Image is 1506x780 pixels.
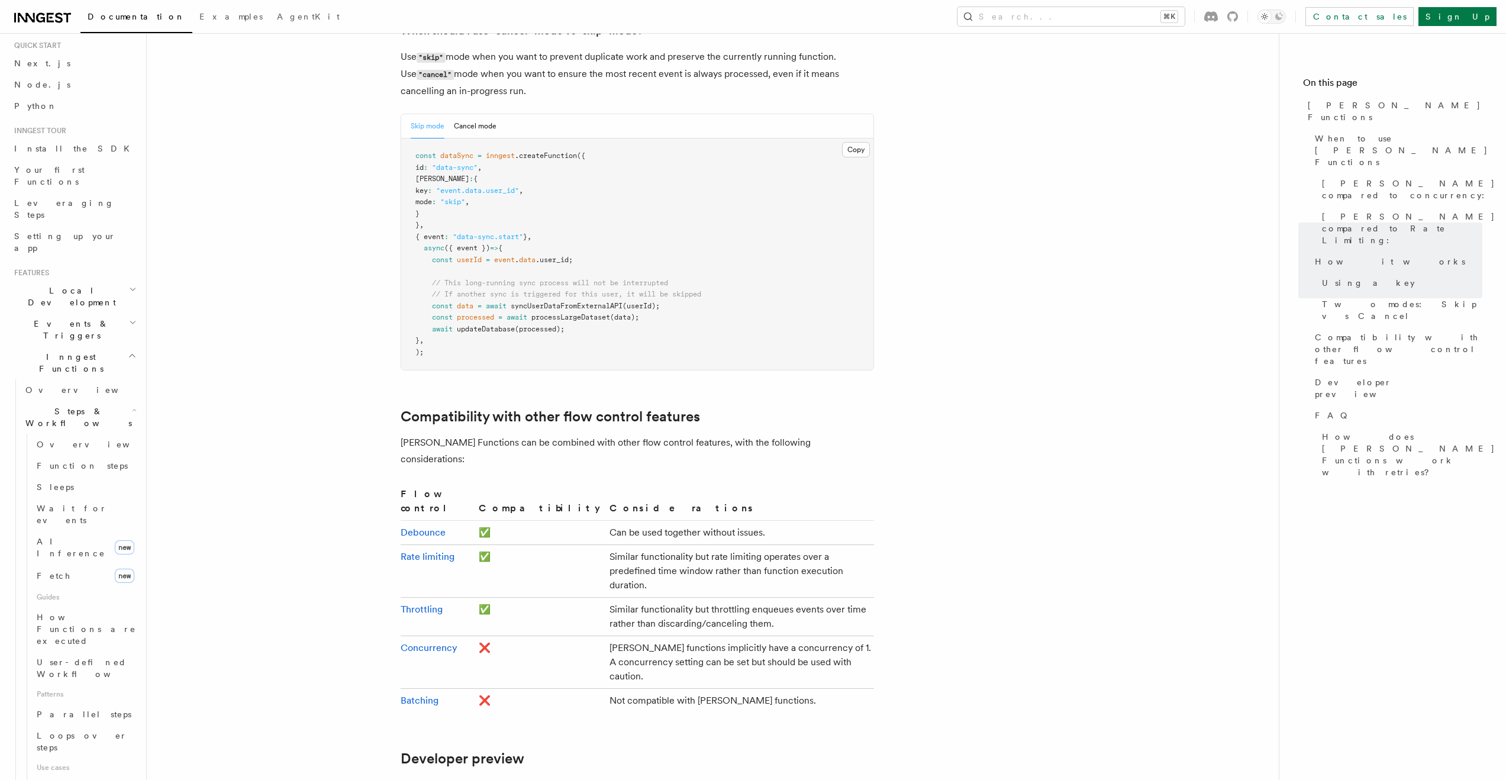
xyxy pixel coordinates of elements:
a: Fetchnew [32,564,139,588]
span: } [523,233,527,241]
a: Compatibility with other flow control features [401,408,700,425]
a: Batching [401,695,438,706]
td: ❌ [474,689,605,713]
button: Cancel mode [454,114,496,138]
span: inngest [486,152,515,160]
a: How does [PERSON_NAME] Functions work with retries? [1317,426,1482,483]
span: AgentKit [277,12,340,21]
td: Not compatible with [PERSON_NAME] functions. [605,689,873,713]
a: Developer preview [401,750,524,767]
span: (processed); [515,325,565,333]
span: . [515,256,519,264]
span: Use cases [32,758,139,777]
a: Using a key [1317,272,1482,294]
span: AI Inference [37,537,105,558]
a: Parallel steps [32,704,139,725]
span: Quick start [9,41,61,50]
td: ❌ [474,636,605,689]
span: Inngest tour [9,126,66,136]
th: Compatibility [474,486,605,521]
span: Install the SDK [14,144,137,153]
a: Next.js [9,53,139,74]
span: } [415,209,420,218]
span: const [432,313,453,321]
a: Your first Functions [9,159,139,192]
a: Overview [32,434,139,455]
span: "data-sync.start" [453,233,523,241]
a: How it works [1310,251,1482,272]
span: { [498,244,502,252]
button: Inngest Functions [9,346,139,379]
span: [PERSON_NAME] [415,175,469,183]
span: , [420,336,424,344]
a: AgentKit [270,4,347,32]
span: Overview [37,440,159,449]
span: new [115,569,134,583]
span: mode [415,198,432,206]
span: Next.js [14,59,70,68]
a: Compatibility with other flow control features [1310,327,1482,372]
span: Steps & Workflows [21,405,132,429]
span: { [473,175,478,183]
span: (userId); [623,302,660,310]
span: = [478,302,482,310]
a: Python [9,95,139,117]
h4: On this page [1303,76,1482,95]
span: ); [415,348,424,356]
span: => [490,244,498,252]
span: Loops over steps [37,731,127,752]
span: // If another sync is triggered for this user, it will be skipped [432,290,701,298]
span: new [115,540,134,555]
span: } [415,336,420,344]
span: Patterns [32,685,139,704]
span: Leveraging Steps [14,198,114,220]
button: Events & Triggers [9,313,139,346]
span: , [478,163,482,172]
a: Wait for events [32,498,139,531]
span: Sleeps [37,482,74,492]
a: Sleeps [32,476,139,498]
a: Sign Up [1418,7,1497,26]
span: const [432,302,453,310]
td: [PERSON_NAME] functions implicitly have a concurrency of 1. A concurrency setting can be set but ... [605,636,873,689]
span: Wait for events [37,504,107,525]
span: .createFunction [515,152,577,160]
td: Can be used together without issues. [605,521,873,545]
span: userId [457,256,482,264]
span: Events & Triggers [9,318,129,341]
button: Copy [842,142,870,157]
span: : [444,233,449,241]
span: await [486,302,507,310]
span: processed [457,313,494,321]
span: Local Development [9,285,129,308]
a: Node.js [9,74,139,95]
span: : [428,186,432,195]
span: Features [9,268,49,278]
span: Inngest Functions [9,351,128,375]
span: Examples [199,12,263,21]
span: const [432,256,453,264]
td: ✅ [474,521,605,545]
button: Steps & Workflows [21,401,139,434]
span: async [424,244,444,252]
span: "data-sync" [432,163,478,172]
span: Guides [32,588,139,607]
span: [PERSON_NAME] Functions [1308,99,1482,123]
button: Search...⌘K [957,7,1185,26]
a: Install the SDK [9,138,139,159]
span: How it works [1315,256,1465,267]
span: Fetch [37,571,71,581]
span: processLargeDataset [531,313,610,321]
span: User-defined Workflows [37,657,143,679]
span: syncUserDataFromExternalAPI [511,302,623,310]
button: Local Development [9,280,139,313]
span: : [469,175,473,183]
span: { event [415,233,444,241]
span: const [415,152,436,160]
span: How does [PERSON_NAME] Functions work with retries? [1322,431,1495,478]
a: Two modes: Skip vs Cancel [1317,294,1482,327]
span: , [465,198,469,206]
span: [PERSON_NAME] compared to concurrency: [1322,178,1495,201]
a: Rate limiting [401,551,454,562]
a: Leveraging Steps [9,192,139,225]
